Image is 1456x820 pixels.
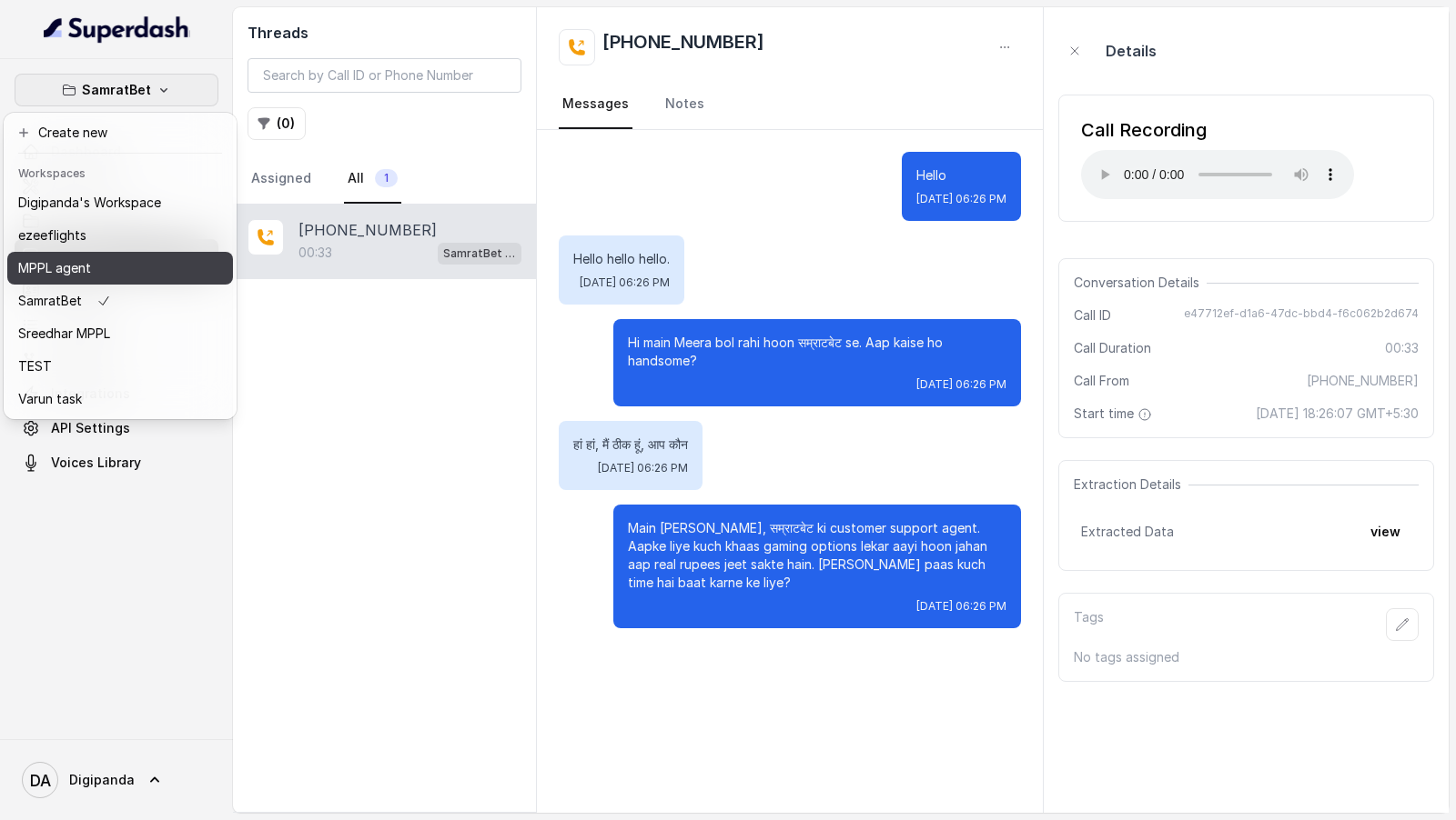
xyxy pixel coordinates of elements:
[18,225,86,246] p: ezeeflights
[82,79,151,101] p: SamratBet
[15,74,218,106] button: SamratBet
[18,192,161,214] p: Digipanda's Workspace
[4,113,237,419] div: SamratBet
[18,290,82,312] p: SamratBet
[18,355,52,377] p: TEST
[7,157,233,186] header: Workspaces
[18,388,82,410] p: Varun task
[18,257,91,279] p: MPPL agent
[7,116,233,149] button: Create new
[18,323,110,345] p: Sreedhar MPPL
